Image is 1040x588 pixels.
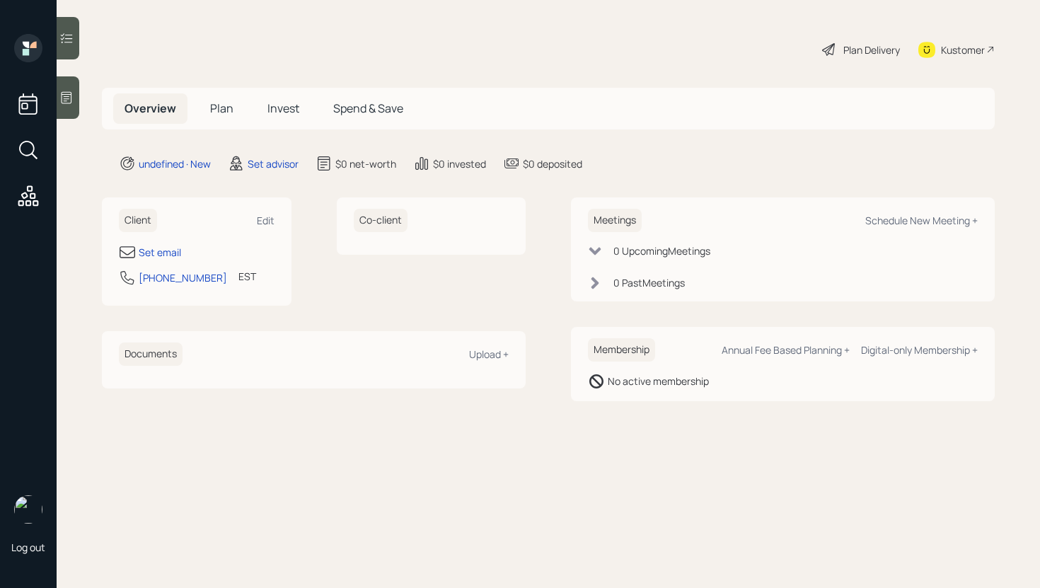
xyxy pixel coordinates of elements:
div: Digital-only Membership + [861,343,978,357]
div: Log out [11,541,45,554]
div: Annual Fee Based Planning + [722,343,850,357]
div: Kustomer [941,42,985,57]
div: $0 net-worth [335,156,396,171]
span: Spend & Save [333,100,403,116]
div: Set email [139,245,181,260]
span: Overview [125,100,176,116]
div: Schedule New Meeting + [865,214,978,227]
div: $0 invested [433,156,486,171]
span: Invest [267,100,299,116]
div: 0 Upcoming Meeting s [613,243,710,258]
div: Edit [257,214,275,227]
div: Plan Delivery [843,42,900,57]
img: retirable_logo.png [14,495,42,524]
div: [PHONE_NUMBER] [139,270,227,285]
h6: Client [119,209,157,232]
h6: Membership [588,338,655,362]
h6: Co-client [354,209,408,232]
div: Set advisor [248,156,299,171]
div: $0 deposited [523,156,582,171]
div: No active membership [608,374,709,388]
h6: Meetings [588,209,642,232]
div: 0 Past Meeting s [613,275,685,290]
div: Upload + [469,347,509,361]
div: EST [238,269,256,284]
span: Plan [210,100,233,116]
div: undefined · New [139,156,211,171]
h6: Documents [119,342,183,366]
